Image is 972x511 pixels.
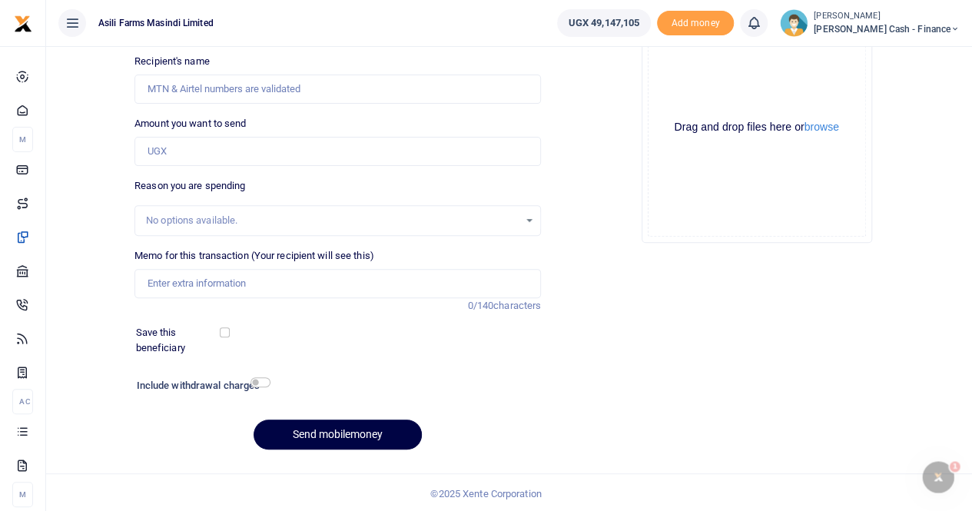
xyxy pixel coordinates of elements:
span: 1 [951,459,964,471]
input: Enter extra information [134,269,541,298]
input: UGX [134,137,541,166]
div: File Uploader [642,12,872,243]
span: characters [493,300,541,311]
a: Add money [657,16,734,28]
div: No options available. [146,213,519,228]
input: MTN & Airtel numbers are validated [134,75,541,104]
li: Wallet ballance [551,9,657,37]
a: UGX 49,147,105 [557,9,651,37]
label: Reason you are spending [134,178,245,194]
label: Recipient's name [134,54,210,69]
span: UGX 49,147,105 [569,15,639,31]
iframe: Intercom live chat [920,459,957,496]
small: [PERSON_NAME] [814,10,960,23]
label: Save this beneficiary [136,325,223,355]
h6: Include withdrawal charges [137,380,264,392]
a: logo-small logo-large logo-large [14,17,32,28]
span: Add money [657,11,734,36]
span: [PERSON_NAME] Cash - Finance [814,22,960,36]
label: Amount you want to send [134,116,246,131]
a: profile-user [PERSON_NAME] [PERSON_NAME] Cash - Finance [780,9,960,37]
button: browse [804,121,839,132]
label: Memo for this transaction (Your recipient will see this) [134,248,374,264]
button: Close [599,494,615,510]
button: Send mobilemoney [254,420,422,450]
span: Asili Farms Masindi Limited [92,16,220,30]
img: profile-user [780,9,808,37]
span: 0/140 [468,300,494,311]
div: Drag and drop files here or [649,120,865,134]
li: Toup your wallet [657,11,734,36]
li: Ac [12,389,33,414]
li: M [12,127,33,152]
li: M [12,482,33,507]
img: logo-small [14,15,32,33]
